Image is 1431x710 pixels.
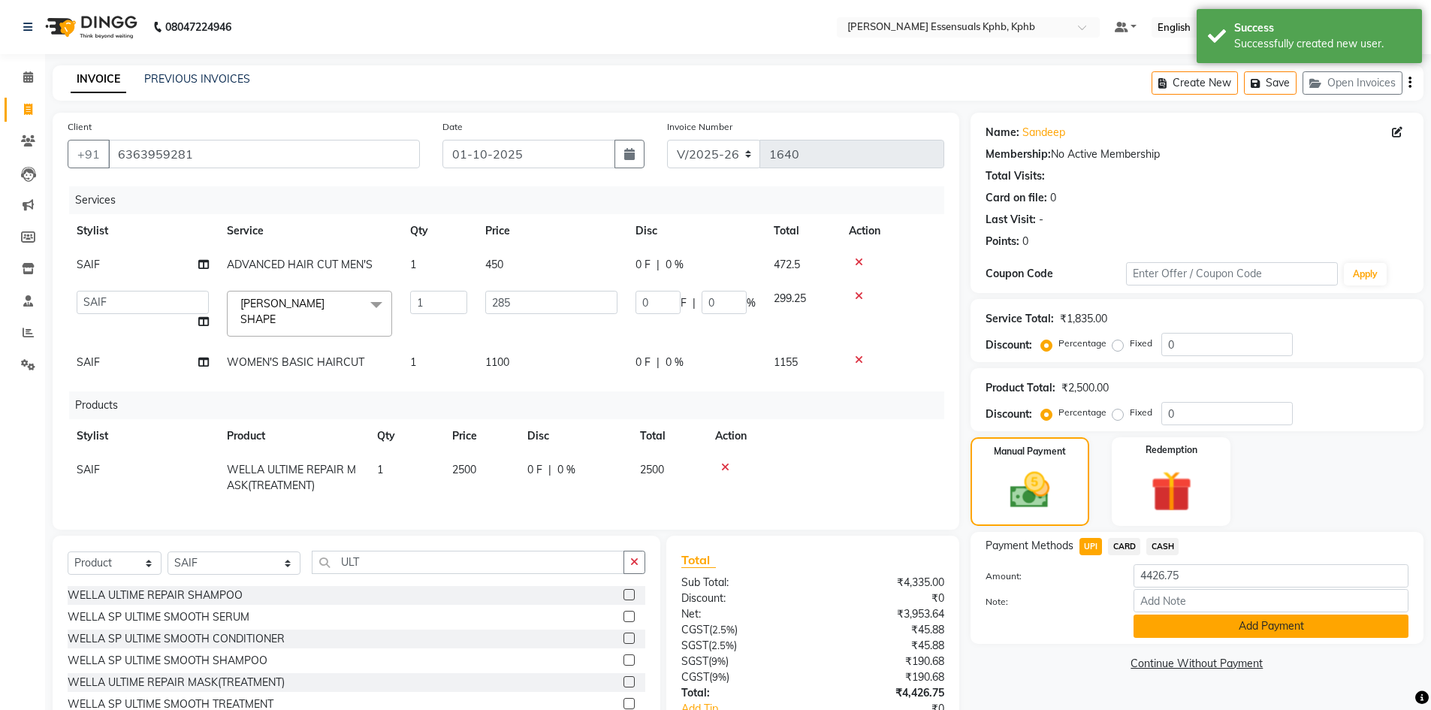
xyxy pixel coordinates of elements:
[986,380,1055,396] div: Product Total:
[312,551,625,574] input: Search or Scan
[410,355,416,369] span: 1
[452,463,476,476] span: 2500
[670,575,813,591] div: Sub Total:
[69,186,956,214] div: Services
[631,419,706,453] th: Total
[1022,234,1028,249] div: 0
[1130,406,1152,419] label: Fixed
[774,292,806,305] span: 299.25
[518,419,631,453] th: Disc
[485,355,509,369] span: 1100
[712,671,726,683] span: 9%
[77,258,100,271] span: SAIF
[681,654,708,668] span: SGST
[1134,589,1408,612] input: Add Note
[1022,125,1065,140] a: Sandeep
[1152,71,1238,95] button: Create New
[706,419,944,453] th: Action
[986,168,1045,184] div: Total Visits:
[1079,538,1103,555] span: UPI
[368,419,443,453] th: Qty
[840,214,944,248] th: Action
[1134,615,1408,638] button: Add Payment
[711,655,726,667] span: 9%
[68,419,218,453] th: Stylist
[813,591,956,606] div: ₹0
[1146,443,1197,457] label: Redemption
[813,638,956,654] div: ₹45.88
[974,595,1123,609] label: Note:
[657,355,660,370] span: |
[813,669,956,685] div: ₹190.68
[657,257,660,273] span: |
[144,72,250,86] a: PREVIOUS INVOICES
[626,214,765,248] th: Disc
[1050,190,1056,206] div: 0
[68,675,285,690] div: WELLA ULTIME REPAIR MASK(TREATMENT)
[476,214,626,248] th: Price
[681,670,709,684] span: CGST
[77,355,100,369] span: SAIF
[681,295,687,311] span: F
[1039,212,1043,228] div: -
[813,685,956,701] div: ₹4,426.75
[1058,406,1106,419] label: Percentage
[974,570,1123,583] label: Amount:
[670,654,813,669] div: ( )
[986,147,1051,162] div: Membership:
[986,147,1408,162] div: No Active Membership
[68,140,110,168] button: +91
[442,120,463,134] label: Date
[1234,36,1411,52] div: Successfully created new user.
[227,355,364,369] span: WOMEN'S BASIC HAIRCUT
[813,654,956,669] div: ₹190.68
[227,463,356,492] span: WELLA ULTIME REPAIR MASK(TREATMENT)
[1303,71,1402,95] button: Open Invoices
[986,311,1054,327] div: Service Total:
[813,606,956,622] div: ₹3,953.64
[71,66,126,93] a: INVOICE
[986,266,1127,282] div: Coupon Code
[635,257,651,273] span: 0 F
[747,295,756,311] span: %
[548,462,551,478] span: |
[986,538,1073,554] span: Payment Methods
[1138,466,1205,517] img: _gift.svg
[666,355,684,370] span: 0 %
[681,639,708,652] span: SGST
[1146,538,1179,555] span: CASH
[165,6,231,48] b: 08047224946
[670,606,813,622] div: Net:
[68,214,218,248] th: Stylist
[1058,337,1106,350] label: Percentage
[986,212,1036,228] div: Last Visit:
[670,685,813,701] div: Total:
[666,257,684,273] span: 0 %
[986,337,1032,353] div: Discount:
[69,391,956,419] div: Products
[485,258,503,271] span: 450
[670,669,813,685] div: ( )
[986,190,1047,206] div: Card on file:
[410,258,416,271] span: 1
[218,214,401,248] th: Service
[1234,20,1411,36] div: Success
[218,419,368,453] th: Product
[1130,337,1152,350] label: Fixed
[640,463,664,476] span: 2500
[68,631,285,647] div: WELLA SP ULTIME SMOOTH CONDITIONER
[77,463,100,476] span: SAIF
[1061,380,1109,396] div: ₹2,500.00
[813,575,956,591] div: ₹4,335.00
[998,467,1062,513] img: _cash.svg
[1060,311,1107,327] div: ₹1,835.00
[1108,538,1140,555] span: CARD
[108,140,420,168] input: Search by Name/Mobile/Email/Code
[377,463,383,476] span: 1
[774,355,798,369] span: 1155
[635,355,651,370] span: 0 F
[711,639,734,651] span: 2.5%
[401,214,476,248] th: Qty
[693,295,696,311] span: |
[1126,262,1338,286] input: Enter Offer / Coupon Code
